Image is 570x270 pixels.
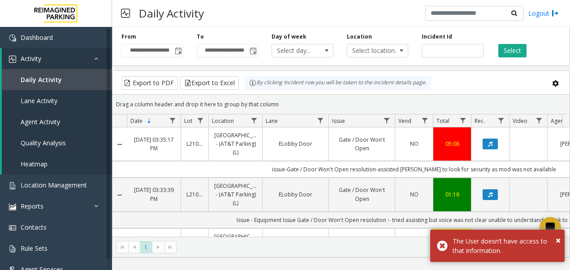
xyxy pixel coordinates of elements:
[21,33,53,42] span: Dashboard
[9,245,16,253] img: 'icon'
[528,9,559,18] a: Logout
[556,234,561,246] span: ×
[112,192,127,199] a: Collapse Details
[21,139,66,147] span: Quality Analysis
[419,114,431,126] a: Vend Filter Menu
[556,234,561,247] button: Close
[21,160,47,168] span: Heatmap
[245,76,431,90] div: By clicking Incident row you will be taken to the incident details page.
[410,140,419,148] span: NO
[347,33,372,41] label: Location
[134,2,208,24] h3: Daily Activity
[9,224,16,231] img: 'icon'
[212,117,234,125] span: Location
[132,186,175,203] a: [DATE] 03:33:39 PM
[495,114,507,126] a: Rec. Filter Menu
[146,118,153,125] span: Sortable
[552,9,559,18] img: logout
[272,33,307,41] label: Day of week
[21,223,47,231] span: Contacts
[533,114,545,126] a: Video Filter Menu
[214,182,257,208] a: [GEOGRAPHIC_DATA] - (AT&T Parking) (L)
[167,114,179,126] a: Date Filter Menu
[401,190,427,199] a: NO
[112,96,570,112] div: Drag a column header and drop it here to group by that column
[334,186,389,203] a: Gate / Door Won't Open
[21,244,47,253] span: Rule Sets
[9,203,16,210] img: 'icon'
[2,90,112,111] a: Lane Activity
[214,232,257,258] a: [GEOGRAPHIC_DATA] - (AT&T Parking) (L)
[498,44,527,57] button: Select
[9,56,16,63] img: 'icon'
[422,33,452,41] label: Incident Id
[410,191,419,198] span: NO
[21,181,87,189] span: Location Management
[475,117,485,125] span: Rec.
[453,236,558,255] div: The User doesn’t have access to that information.
[9,182,16,189] img: 'icon'
[248,44,258,57] span: Toggle popup
[248,114,260,126] a: Location Filter Menu
[268,190,323,199] a: ELobby Door
[381,114,393,126] a: Issue Filter Menu
[332,117,345,125] span: Issue
[439,190,466,199] a: 01:16
[334,135,389,152] a: Gate / Door Won't Open
[398,117,411,125] span: Vend
[2,69,112,90] a: Daily Activity
[112,114,570,237] div: Data table
[347,44,396,57] span: Select location...
[182,244,561,251] kendo-pager-info: 1 - 4 of 4 items
[186,139,203,148] a: L21003700
[439,139,466,148] a: 05:08
[140,241,152,253] span: Page 1
[173,44,183,57] span: Toggle popup
[551,117,566,125] span: Agent
[112,141,127,148] a: Collapse Details
[121,2,130,24] img: pageIcon
[21,118,60,126] span: Agent Activity
[2,48,112,69] a: Activity
[186,190,203,199] a: L21003700
[180,76,239,90] button: Export to Excel
[197,33,204,41] label: To
[272,44,320,57] span: Select day...
[249,79,256,87] img: infoIcon.svg
[21,96,57,105] span: Lane Activity
[214,131,257,157] a: [GEOGRAPHIC_DATA] - (AT&T Parking) (L)
[436,117,449,125] span: Total
[132,135,175,152] a: [DATE] 03:35:17 PM
[457,114,469,126] a: Total Filter Menu
[21,202,43,210] span: Reports
[21,54,41,63] span: Activity
[513,117,527,125] span: Video
[194,114,207,126] a: Lot Filter Menu
[9,35,16,42] img: 'icon'
[401,139,427,148] a: NO
[130,117,142,125] span: Date
[184,117,192,125] span: Lot
[268,139,323,148] a: ELobby Door
[2,111,112,132] a: Agent Activity
[315,114,327,126] a: Lane Filter Menu
[2,153,112,174] a: Heatmap
[132,236,175,253] a: [DATE] 02:00:36 PM
[121,33,136,41] label: From
[121,76,178,90] button: Export to PDF
[21,75,62,84] span: Daily Activity
[266,117,278,125] span: Lane
[2,132,112,153] a: Quality Analysis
